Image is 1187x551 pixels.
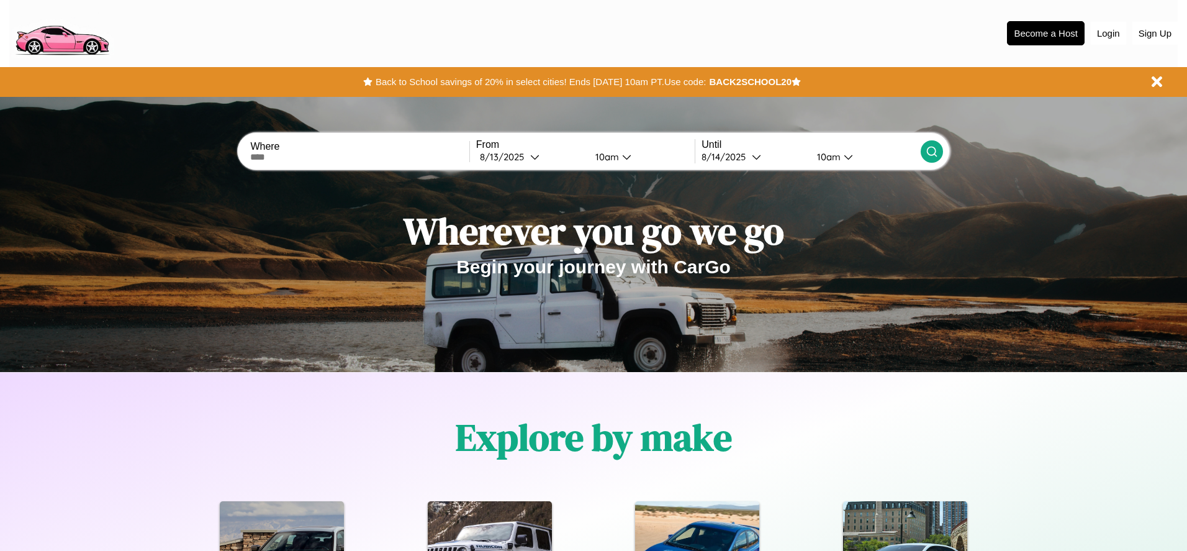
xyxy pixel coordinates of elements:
div: 10am [811,151,844,163]
div: 8 / 13 / 2025 [480,151,530,163]
label: Until [702,139,920,150]
button: 8/13/2025 [476,150,585,163]
div: 10am [589,151,622,163]
b: BACK2SCHOOL20 [709,76,792,87]
button: Become a Host [1007,21,1085,45]
button: Back to School savings of 20% in select cities! Ends [DATE] 10am PT.Use code: [372,73,709,91]
button: Login [1091,22,1126,45]
button: 10am [585,150,695,163]
button: 10am [807,150,920,163]
div: 8 / 14 / 2025 [702,151,752,163]
label: From [476,139,695,150]
label: Where [250,141,469,152]
img: logo [9,6,114,58]
button: Sign Up [1132,22,1178,45]
h1: Explore by make [456,412,732,463]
